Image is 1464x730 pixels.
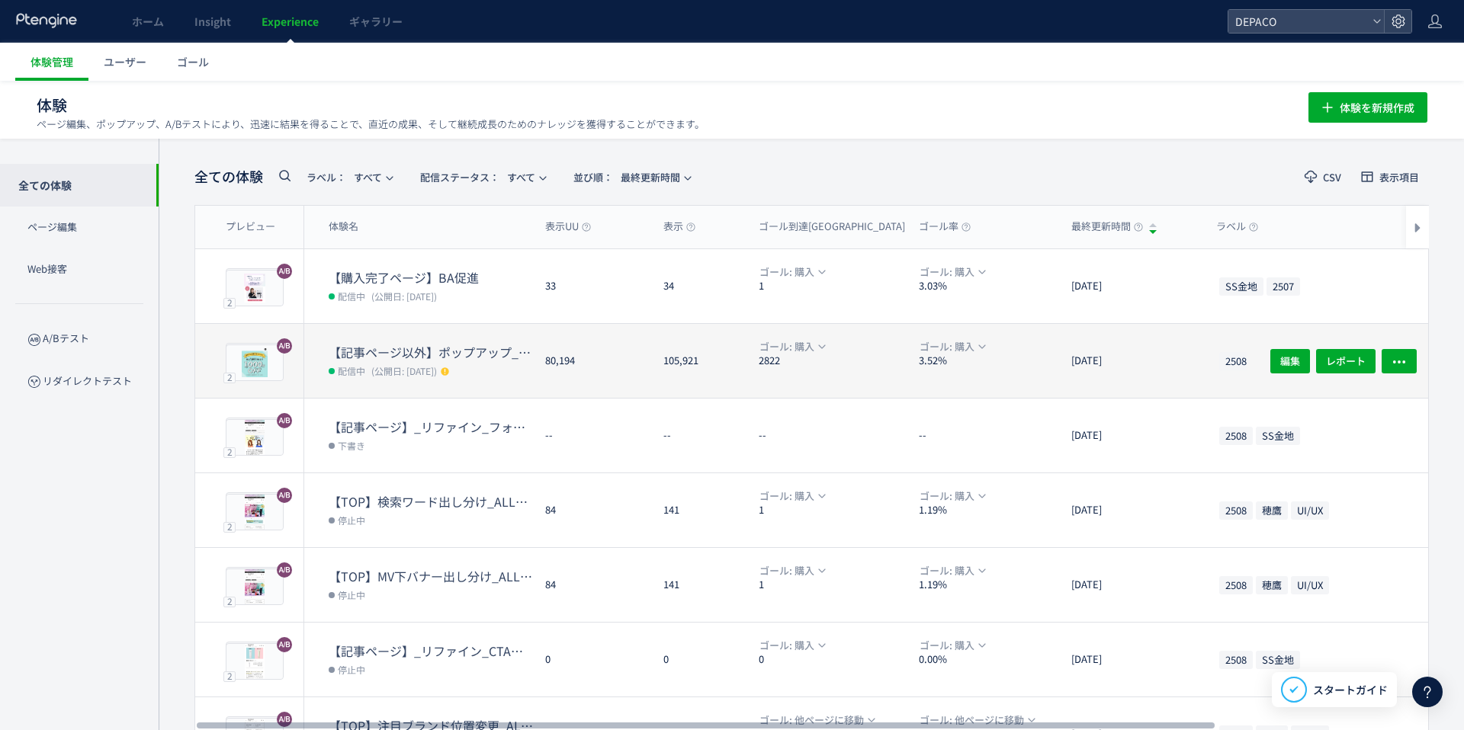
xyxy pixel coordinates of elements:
[230,348,280,377] img: c0eca5a13862f3f1a2934a001740710c1754452989234.png
[37,94,1275,117] h1: 体験
[1219,501,1253,519] span: 2508
[329,219,358,234] span: 体験名
[410,165,554,189] button: 配信ステータス​：すべて
[1313,682,1388,698] span: スタートガイド
[919,652,1059,667] dt: 0.00%
[338,512,365,527] span: 停止中
[1059,324,1204,398] div: [DATE]
[750,637,833,654] button: ゴール: 購入
[663,219,695,234] span: 表示
[533,249,651,323] div: 33
[1231,10,1366,33] span: DEPACO
[563,165,699,189] button: 並び順：最終更新時間
[223,596,236,607] div: 2
[329,568,533,585] dt: 【TOP】MV下バナー出し分け_ALL_250812
[226,569,283,604] img: 6c860eb7488cc51f641869b75320fc551754964930087.jpeg
[420,170,499,184] span: 配信ステータス​：
[132,14,164,29] span: ホーム
[750,338,833,355] button: ゴール: 購入
[1308,92,1427,123] button: 体験を新規作成
[371,364,437,377] span: (公開日: [DATE])
[533,473,651,547] div: 84
[651,399,746,472] div: --
[223,447,236,457] div: 2
[651,548,746,622] div: 141
[1270,348,1310,373] button: 編集
[226,420,283,455] img: 91fc00711cb6da3b9490ca0a33c0b1d91755046993123.jpeg
[1323,172,1341,182] span: CSV
[533,623,651,696] div: 0
[226,644,283,679] img: c2906b9fb4d86e3e03c31e9cfa3fe5d31754963088908.jpeg
[651,473,746,547] div: 141
[37,117,705,131] p: ページ編集、ポップアップ、A/Bテストにより、迅速に結果を得ることで、直近の成果、そして継続成長のためのナレッジを獲得することができます。
[223,372,236,383] div: 2
[338,288,365,303] span: 配信中
[177,54,209,69] span: ゴール
[338,437,365,453] span: 下書き
[759,279,907,293] dt: 1
[194,14,231,29] span: Insight
[1059,623,1204,696] div: [DATE]
[919,219,971,234] span: ゴール率
[349,14,403,29] span: ギャラリー
[759,637,814,654] span: ゴール: 購入
[223,297,236,308] div: 2
[910,264,994,280] button: ゴール: 購入
[338,661,365,677] span: 停止中
[910,562,994,579] button: ゴール: 購入
[759,712,864,728] span: ゴール: 他ページに移動
[223,521,236,532] div: 2
[338,587,365,602] span: 停止中
[533,324,651,398] div: 80,194
[651,249,746,323] div: 34
[759,652,907,667] dt: 0
[329,269,533,287] dt: 【購入完了ページ】BA促進
[307,165,382,190] span: すべて
[533,548,651,622] div: 84
[759,264,814,280] span: ゴール: 購入
[297,165,401,189] button: ラベル：すべて
[1340,92,1414,123] span: 体験を新規作成
[759,488,814,504] span: ゴール: 購入
[1059,249,1204,323] div: [DATE]
[759,338,814,355] span: ゴール: 購入
[226,219,275,234] span: プレビュー
[573,170,613,184] span: 並び順：
[651,324,746,398] div: 105,921
[920,338,974,355] span: ゴール: 購入
[920,488,974,504] span: ゴール: 購入
[1219,575,1253,594] span: 2508
[1219,650,1253,668] span: 2508
[759,562,814,579] span: ゴール: 購入
[1059,473,1204,547] div: [DATE]
[750,488,833,504] button: ゴール: 購入
[920,712,1024,728] span: ゴール: 他ページに移動
[230,274,280,303] img: c018304788d2440a58d09eb00ea429ee1755657166032.png
[919,428,1059,443] dt: --
[223,671,236,681] div: 2
[1216,219,1258,234] span: ラベル
[1326,348,1366,373] span: レポート
[750,712,883,728] button: ゴール: 他ページに移動
[1219,351,1253,370] span: 2508
[651,623,746,696] div: 0
[910,637,994,654] button: ゴール: 購入
[533,399,651,472] div: --
[920,264,974,280] span: ゴール: 購入
[1280,348,1300,373] span: 編集
[759,354,907,368] dt: 2822
[920,637,974,654] span: ゴール: 購入
[910,488,994,504] button: ゴール: 購入
[910,712,1043,728] button: ゴール: 他ページに移動
[750,264,833,280] button: ゴール: 購入
[1379,172,1419,182] span: 表示項目
[307,170,346,184] span: ラベル：
[919,503,1059,517] dt: 1.19%
[573,165,680,190] span: 最終更新時間
[759,219,917,234] span: ゴール到達[GEOGRAPHIC_DATA]
[759,503,907,517] dt: 1
[759,428,907,443] dt: --
[1071,219,1143,234] span: 最終更新時間
[545,219,591,234] span: 表示UU
[919,578,1059,592] dt: 1.19%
